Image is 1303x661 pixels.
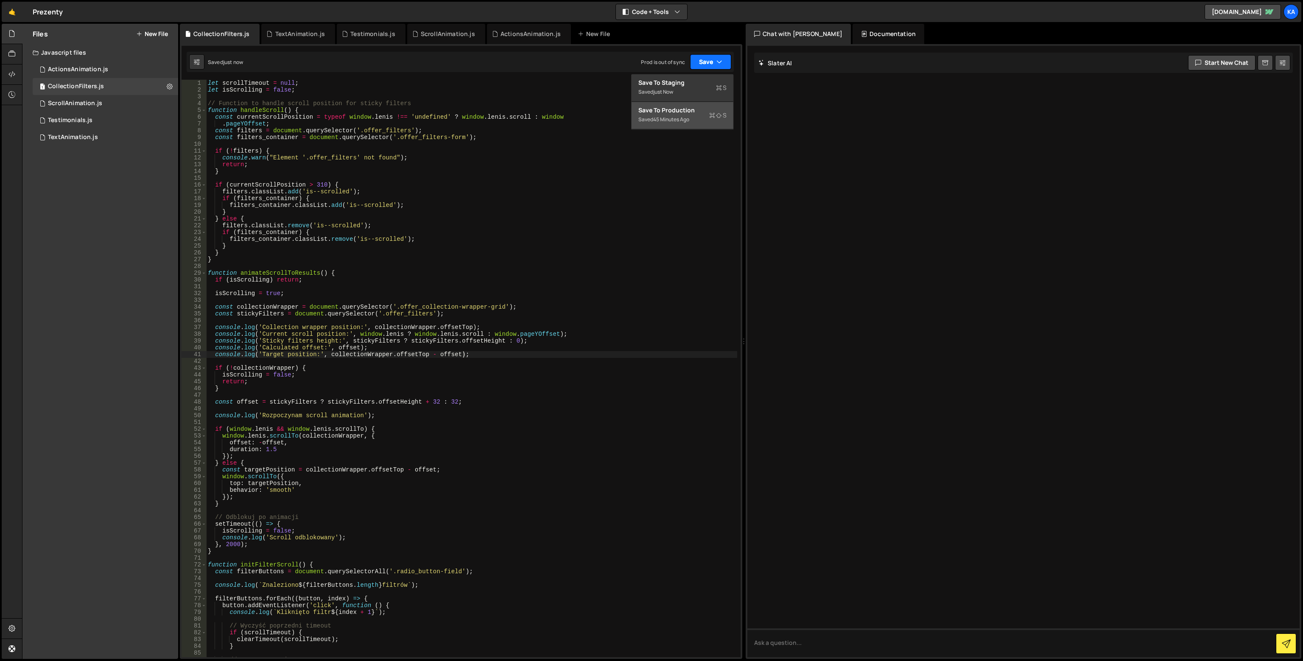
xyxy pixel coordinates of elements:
div: 24 [182,236,207,243]
div: 84 [182,643,207,650]
div: CollectionFilters.js [193,30,249,38]
div: 68 [182,534,207,541]
div: Chat with [PERSON_NAME] [746,24,851,44]
div: 45 [182,378,207,385]
div: 16268/43876.js [33,112,178,129]
span: 1 [40,84,45,91]
div: 73 [182,568,207,575]
a: Ka [1283,4,1299,20]
button: New File [136,31,168,37]
button: Start new chat [1188,55,1255,70]
div: 19 [182,202,207,209]
div: 74 [182,575,207,582]
div: ScrollAnimation.js [48,100,102,107]
div: 16 [182,181,207,188]
div: 42 [182,358,207,365]
div: 14 [182,168,207,175]
div: TextAnimation.js [48,134,98,141]
div: 56 [182,453,207,460]
div: 65 [182,514,207,521]
div: 57 [182,460,207,466]
div: 16268/43877.js [33,61,178,78]
div: 60 [182,480,207,487]
div: 43 [182,365,207,371]
div: Saved [638,114,727,125]
div: Save to Staging [638,78,727,87]
div: 39 [182,337,207,344]
div: 53 [182,432,207,439]
div: 22 [182,222,207,229]
div: 6 [182,114,207,120]
div: Prezenty [33,7,63,17]
div: 49 [182,405,207,412]
div: 80 [182,616,207,622]
div: 26 [182,249,207,256]
div: 3 [182,93,207,100]
div: 54 [182,439,207,446]
div: 9 [182,134,207,141]
div: 83 [182,636,207,643]
div: 10 [182,141,207,148]
div: 64 [182,507,207,514]
div: 36 [182,317,207,324]
div: Javascript files [22,44,178,61]
div: 61 [182,487,207,494]
button: Code + Tools [616,4,687,20]
div: 11 [182,148,207,154]
div: ActionsAnimation.js [501,30,561,38]
a: [DOMAIN_NAME] [1205,4,1281,20]
div: 40 [182,344,207,351]
div: 79 [182,609,207,616]
div: 48 [182,399,207,405]
div: 72 [182,561,207,568]
h2: Files [33,29,48,39]
div: 47 [182,392,207,399]
div: 67 [182,527,207,534]
div: 25 [182,243,207,249]
div: 13 [182,161,207,168]
div: TextAnimation.js [275,30,325,38]
div: 52 [182,426,207,432]
button: Save to ProductionS Saved45 minutes ago [632,102,733,129]
div: 30 [182,276,207,283]
div: 2 [182,86,207,93]
div: 51 [182,419,207,426]
div: just now [653,88,673,95]
div: 7 [182,120,207,127]
div: 16268/45703.js [33,78,178,95]
div: Save to Production [638,106,727,114]
div: 44 [182,371,207,378]
div: just now [223,59,243,66]
div: 5 [182,107,207,114]
div: 18 [182,195,207,202]
div: Testimonials.js [48,117,92,124]
span: S [716,84,727,92]
div: 50 [182,412,207,419]
div: New File [578,30,613,38]
div: 1 [182,80,207,86]
div: ScrollAnimation.js [421,30,475,38]
div: 15 [182,175,207,181]
button: Save [690,54,731,70]
div: 23 [182,229,207,236]
div: 12 [182,154,207,161]
div: 34 [182,304,207,310]
div: 38 [182,331,207,337]
div: 45 minutes ago [653,116,689,123]
div: Testimonials.js [350,30,395,38]
div: 77 [182,595,207,602]
div: 70 [182,548,207,555]
div: 21 [182,215,207,222]
div: 59 [182,473,207,480]
div: 35 [182,310,207,317]
div: 78 [182,602,207,609]
div: 29 [182,270,207,276]
div: 81 [182,622,207,629]
div: 46 [182,385,207,392]
div: 16268/43878.js [33,95,178,112]
div: 4 [182,100,207,107]
div: CollectionFilters.js [48,83,104,90]
div: Prod is out of sync [641,59,685,66]
div: 76 [182,588,207,595]
div: 55 [182,446,207,453]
